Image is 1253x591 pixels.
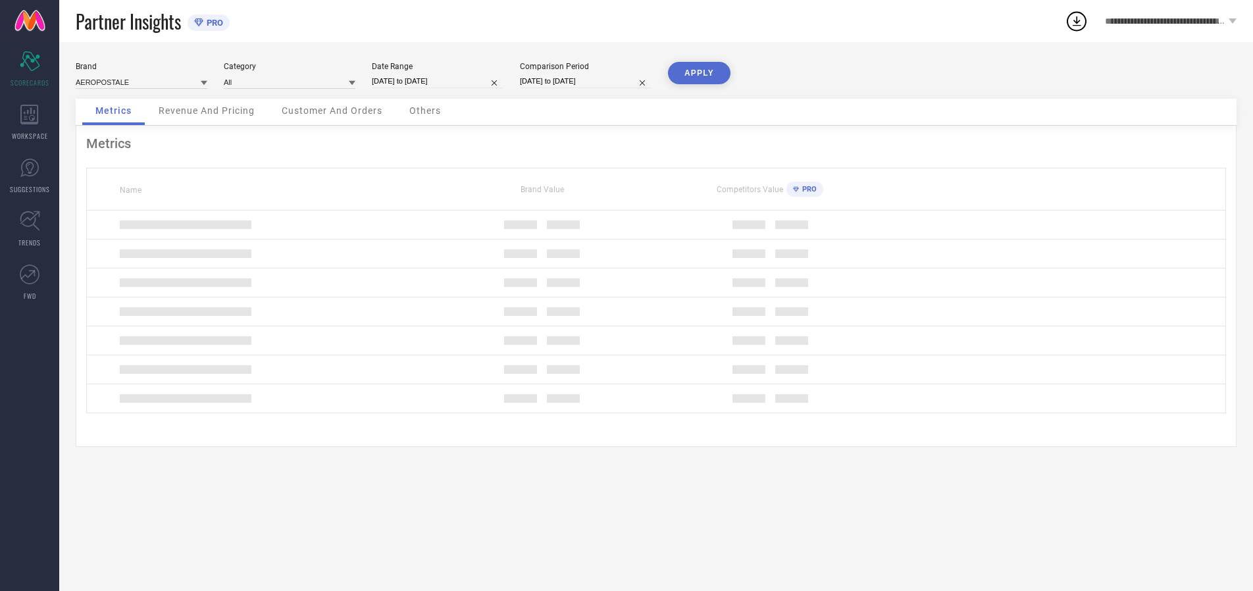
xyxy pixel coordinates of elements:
span: TRENDS [18,238,41,247]
div: Open download list [1065,9,1088,33]
span: Others [409,105,441,116]
span: Partner Insights [76,8,181,35]
span: Competitors Value [717,185,783,194]
span: SCORECARDS [11,78,49,88]
span: PRO [203,18,223,28]
div: Comparison Period [520,62,652,71]
div: Date Range [372,62,503,71]
span: SUGGESTIONS [10,184,50,194]
span: Metrics [95,105,132,116]
span: FWD [24,291,36,301]
button: APPLY [668,62,730,84]
div: Category [224,62,355,71]
span: Customer And Orders [282,105,382,116]
span: Revenue And Pricing [159,105,255,116]
div: Brand [76,62,207,71]
span: PRO [799,185,817,193]
span: Brand Value [521,185,564,194]
div: Metrics [86,136,1226,151]
input: Select date range [372,74,503,88]
span: WORKSPACE [12,131,48,141]
span: Name [120,186,141,195]
input: Select comparison period [520,74,652,88]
